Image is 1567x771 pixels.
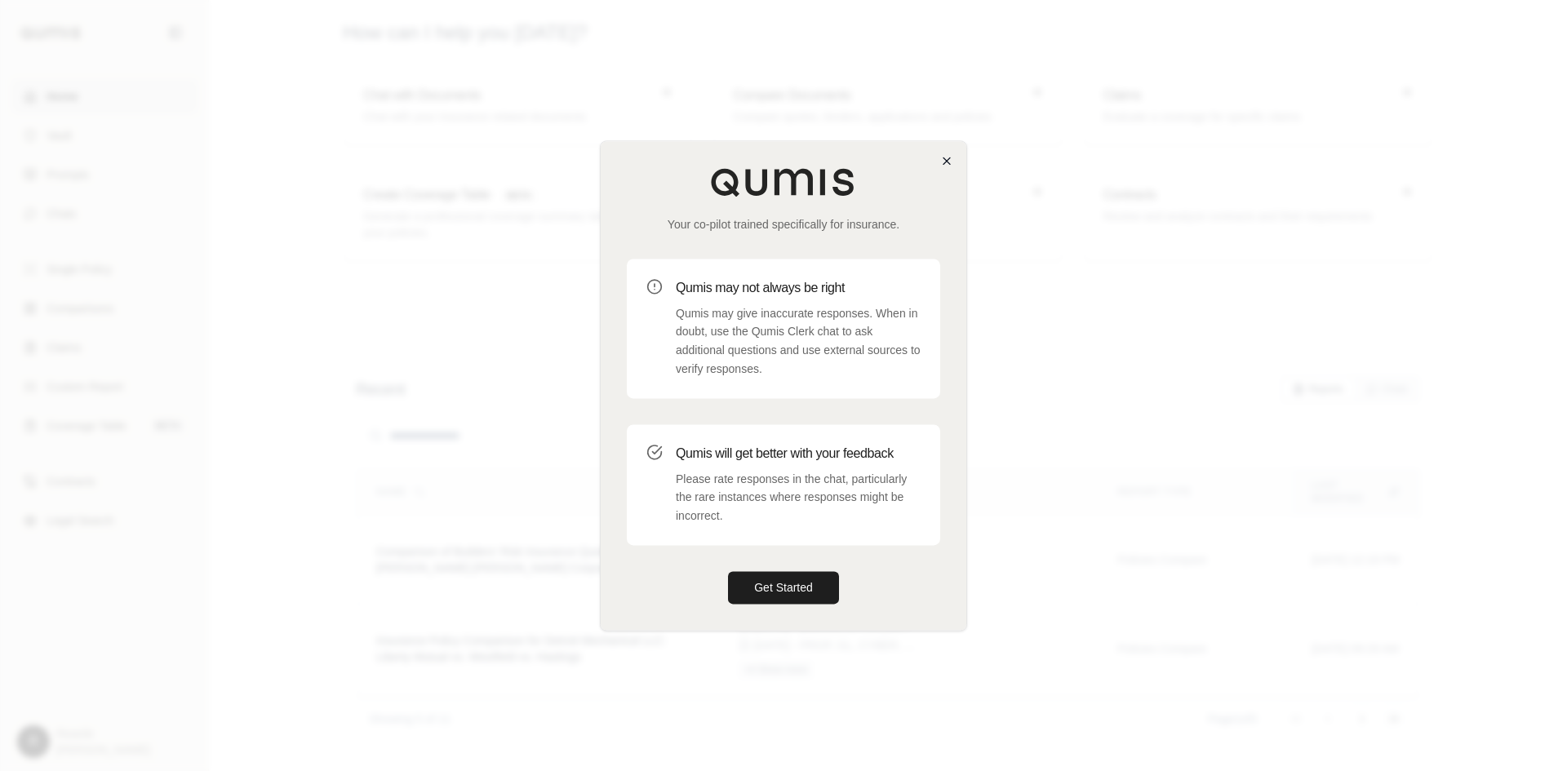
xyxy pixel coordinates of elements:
button: Get Started [728,571,839,604]
h3: Qumis may not always be right [676,278,921,298]
h3: Qumis will get better with your feedback [676,444,921,463]
p: Please rate responses in the chat, particularly the rare instances where responses might be incor... [676,470,921,525]
p: Qumis may give inaccurate responses. When in doubt, use the Qumis Clerk chat to ask additional qu... [676,304,921,379]
p: Your co-pilot trained specifically for insurance. [627,216,940,233]
img: Qumis Logo [710,167,857,197]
